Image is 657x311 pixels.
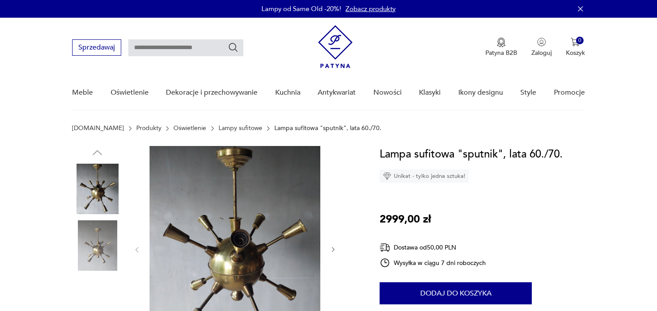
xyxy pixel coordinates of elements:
[228,42,238,53] button: Szukaj
[274,125,381,132] p: Lampa sufitowa "sputnik", lata 60./70.
[72,45,121,51] a: Sprzedawaj
[458,76,503,110] a: Ikony designu
[72,39,121,56] button: Sprzedawaj
[497,38,506,47] img: Ikona medalu
[571,38,580,46] img: Ikona koszyka
[380,211,431,228] p: 2999,00 zł
[520,76,536,110] a: Style
[419,76,441,110] a: Klasyki
[318,25,353,68] img: Patyna - sklep z meblami i dekoracjami vintage
[380,242,486,253] div: Dostawa od 50,00 PLN
[485,38,517,57] button: Patyna B2B
[72,164,123,214] img: Zdjęcie produktu Lampa sufitowa "sputnik", lata 60./70.
[566,49,585,57] p: Koszyk
[72,220,123,271] img: Zdjęcie produktu Lampa sufitowa "sputnik", lata 60./70.
[72,76,93,110] a: Meble
[485,49,517,57] p: Patyna B2B
[275,76,300,110] a: Kuchnia
[531,49,552,57] p: Zaloguj
[576,37,584,44] div: 0
[383,172,391,180] img: Ikona diamentu
[554,76,585,110] a: Promocje
[173,125,206,132] a: Oświetlenie
[136,125,161,132] a: Produkty
[318,76,356,110] a: Antykwariat
[537,38,546,46] img: Ikonka użytkownika
[380,257,486,268] div: Wysyłka w ciągu 7 dni roboczych
[531,38,552,57] button: Zaloguj
[346,4,396,13] a: Zobacz produkty
[373,76,402,110] a: Nowości
[380,146,563,163] h1: Lampa sufitowa "sputnik", lata 60./70.
[380,282,532,304] button: Dodaj do koszyka
[219,125,262,132] a: Lampy sufitowe
[72,125,124,132] a: [DOMAIN_NAME]
[485,38,517,57] a: Ikona medaluPatyna B2B
[166,76,257,110] a: Dekoracje i przechowywanie
[261,4,341,13] p: Lampy od Same Old -20%!
[380,169,469,183] div: Unikat - tylko jedna sztuka!
[380,242,390,253] img: Ikona dostawy
[566,38,585,57] button: 0Koszyk
[111,76,149,110] a: Oświetlenie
